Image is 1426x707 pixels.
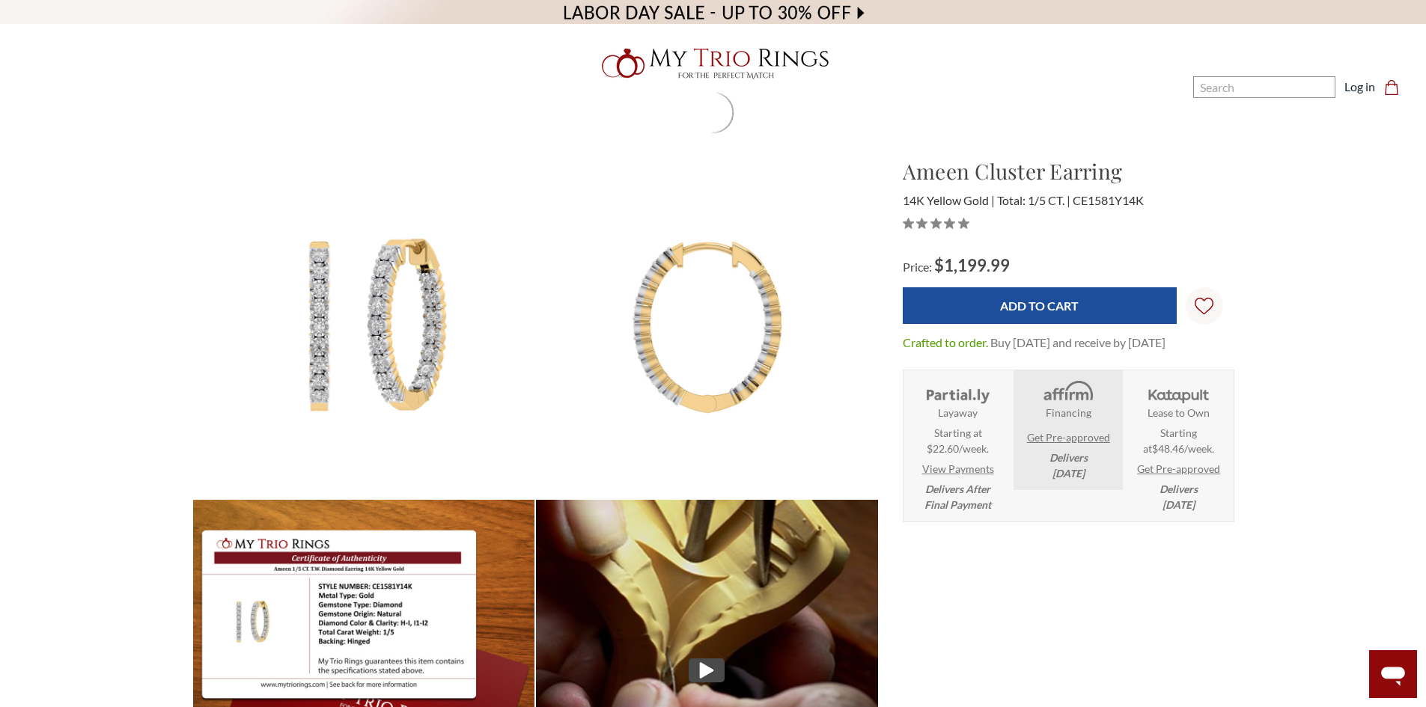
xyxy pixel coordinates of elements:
[1152,442,1212,455] span: $48.46/week
[1027,429,1110,445] a: Get Pre-approved
[1052,467,1085,480] span: [DATE]
[923,379,993,405] img: Layaway
[1049,450,1088,481] em: Delivers
[413,40,1012,88] a: My Trio Rings
[1137,461,1220,477] a: Get Pre-approved
[1160,481,1198,512] em: Delivers
[938,405,978,420] strong: Layaway
[1193,76,1335,98] input: Search
[1129,425,1228,456] span: Starting at .
[903,156,1234,187] h1: Ameen Cluster Earring
[904,370,1012,521] li: Layaway
[927,425,989,456] span: Starting at $22.60/week.
[922,461,994,477] a: View Payments
[193,156,535,498] img: Photo of Ameen 1/5 CT. T.W. Diamond Earring 14K Yellow Gold [CE1581Y]
[903,334,988,352] dt: Crafted to order.
[903,287,1177,324] input: Add to Cart
[934,255,1010,275] span: $1,199.99
[1384,78,1408,96] a: Cart with 0 items
[1033,379,1103,405] img: Affirm
[594,40,833,88] img: My Trio Rings
[1014,370,1122,490] li: Affirm
[903,193,995,207] span: 14K Yellow Gold
[1344,78,1375,96] a: Log in
[1384,80,1399,95] svg: cart.cart_preview
[1144,379,1213,405] img: Katapult
[536,156,878,498] img: Photo of Ameen 1/5 CT. T.W. Diamond Earring 14K Yellow Gold [CE1581Y]
[1148,405,1210,420] strong: Lease to Own
[990,334,1166,352] dd: Buy [DATE] and receive by [DATE]
[1195,250,1213,362] svg: Wish Lists
[1163,498,1195,511] span: [DATE]
[997,193,1070,207] span: Total: 1/5 CT.
[1046,405,1091,420] strong: Financing
[924,481,991,512] em: Delivers After Final Payment
[1186,287,1223,325] a: Wish Lists
[1073,193,1144,207] span: CE1581Y14K
[903,260,932,274] span: Price:
[1124,370,1233,521] li: Katapult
